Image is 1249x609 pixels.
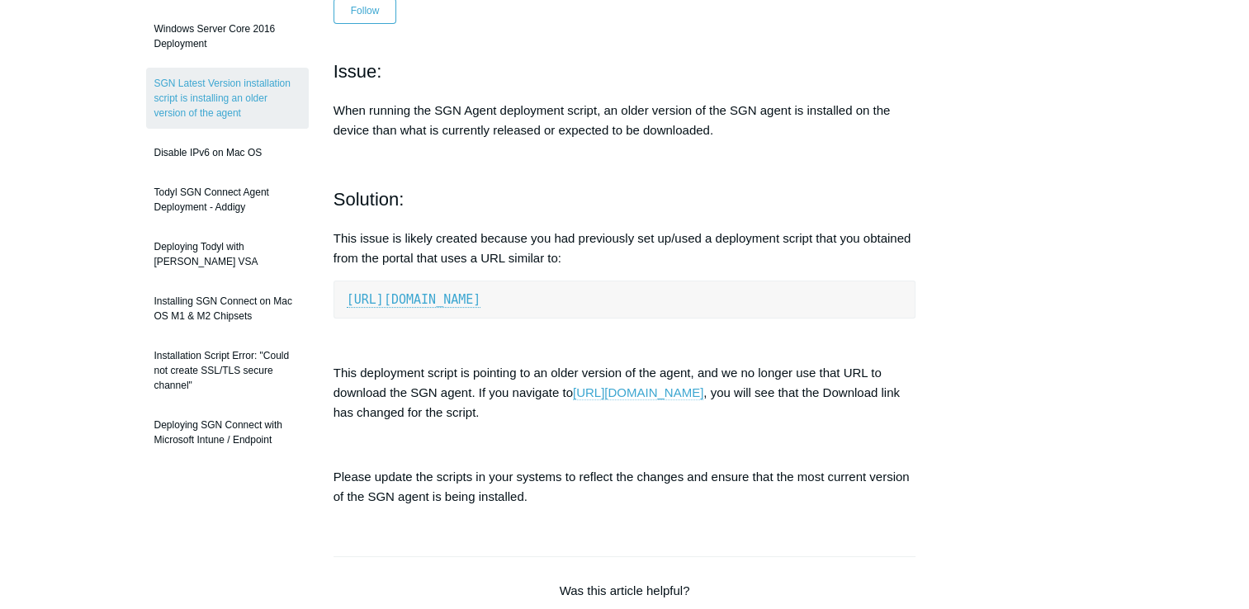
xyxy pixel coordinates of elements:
[573,385,703,400] a: [URL][DOMAIN_NAME]
[146,177,309,223] a: Todyl SGN Connect Agent Deployment - Addigy
[334,185,916,214] h2: Solution:
[560,583,690,597] span: Was this article helpful?
[334,467,916,507] p: Please update the scripts in your systems to reflect the changes and ensure that the most current...
[146,231,309,277] a: Deploying Todyl with [PERSON_NAME] VSA
[146,68,309,129] a: SGN Latest Version installation script is installing an older version of the agent
[146,286,309,332] a: Installing SGN Connect on Mac OS M1 & M2 Chipsets
[146,137,309,168] a: Disable IPv6 on Mac OS
[334,229,916,268] p: This issue is likely created because you had previously set up/used a deployment script that you ...
[334,363,916,423] p: This deployment script is pointing to an older version of the agent, and we no longer use that UR...
[146,13,309,59] a: Windows Server Core 2016 Deployment
[334,57,916,86] h2: Issue:
[334,101,916,140] p: When running the SGN Agent deployment script, an older version of the SGN agent is installed on t...
[146,340,309,401] a: Installation Script Error: "Could not create SSL/TLS secure channel"
[347,292,481,308] a: [URL][DOMAIN_NAME]
[146,409,309,456] a: Deploying SGN Connect with Microsoft Intune / Endpoint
